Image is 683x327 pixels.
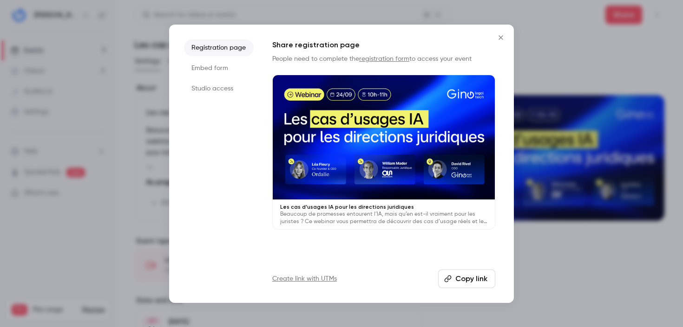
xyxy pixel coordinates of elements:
button: Close [492,28,510,47]
button: Copy link [438,269,495,288]
li: Embed form [184,60,254,77]
h1: Share registration page [272,39,495,51]
li: Studio access [184,80,254,97]
a: Les cas d’usages IA pour les directions juridiquesBeaucoup de promesses entourent l’IA, mais qu’e... [272,75,495,230]
a: Create link with UTMs [272,274,337,283]
a: registration form [359,56,409,62]
p: People need to complete the to access your event [272,54,495,64]
p: Les cas d’usages IA pour les directions juridiques [280,203,487,211]
p: Beaucoup de promesses entourent l’IA, mais qu’en est-il vraiment pour les juristes ? Ce webinar v... [280,211,487,225]
li: Registration page [184,39,254,56]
